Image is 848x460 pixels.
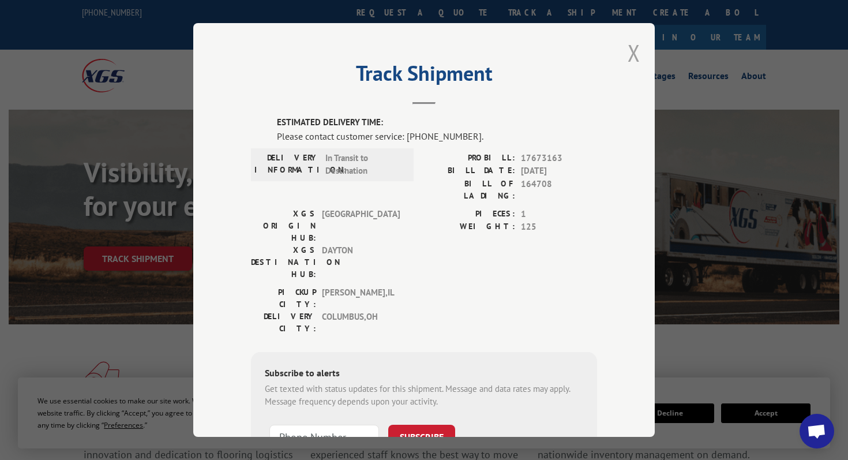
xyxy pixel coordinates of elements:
label: ESTIMATED DELIVERY TIME: [277,116,597,129]
span: [PERSON_NAME] , IL [322,286,400,310]
label: BILL DATE: [424,164,515,178]
span: COLUMBUS , OH [322,310,400,334]
label: WEIGHT: [424,220,515,234]
div: Please contact customer service: [PHONE_NUMBER]. [277,129,597,143]
label: DELIVERY INFORMATION: [254,151,320,177]
button: Close modal [628,38,640,68]
span: In Transit to Destination [325,151,403,177]
div: Subscribe to alerts [265,365,583,382]
span: 125 [521,220,597,234]
div: Get texted with status updates for this shipment. Message and data rates may apply. Message frequ... [265,382,583,408]
label: BILL OF LADING: [424,177,515,201]
div: Open chat [800,414,834,448]
span: 164708 [521,177,597,201]
label: PICKUP CITY: [251,286,316,310]
span: 1 [521,207,597,220]
input: Phone Number [269,424,379,448]
span: DAYTON [322,244,400,280]
label: XGS ORIGIN HUB: [251,207,316,244]
span: 17673163 [521,151,597,164]
span: [DATE] [521,164,597,178]
label: XGS DESTINATION HUB: [251,244,316,280]
h2: Track Shipment [251,65,597,87]
label: PROBILL: [424,151,515,164]
label: DELIVERY CITY: [251,310,316,334]
span: [GEOGRAPHIC_DATA] [322,207,400,244]
button: SUBSCRIBE [388,424,455,448]
label: PIECES: [424,207,515,220]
